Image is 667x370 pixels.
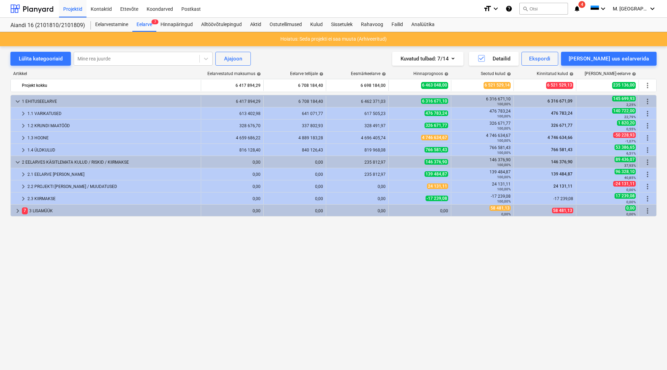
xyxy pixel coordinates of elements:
[550,147,573,152] span: 766 581,43
[648,5,657,13] i: keyboard_arrow_down
[132,18,156,32] div: Eelarve
[477,54,510,63] div: Detailid
[426,196,448,201] span: -17 239,08
[492,5,500,13] i: keyboard_arrow_down
[552,208,573,213] span: 58 481,13
[497,102,511,106] small: 100,00%
[454,182,511,191] div: 24 131,11
[454,194,511,204] div: -17 239,08
[407,18,439,32] a: Analüütika
[392,52,463,66] button: Kuvatud tulbad:7/14
[522,6,528,11] span: search
[643,81,652,90] span: Rohkem tegevusi
[329,208,386,213] div: 0,00
[568,72,574,76] span: help
[266,99,323,104] div: 6 708 184,40
[266,148,323,153] div: 840 126,43
[204,123,261,128] div: 328 676,70
[454,121,511,131] div: 326 671,77
[553,184,573,189] span: 24 131,11
[351,71,386,76] div: Eesmärkeelarve
[612,96,636,101] span: 145 699,93
[425,147,448,153] span: 766 581,43
[615,145,636,150] span: 53 386,65
[547,135,573,140] span: 4 746 634,66
[156,18,197,32] a: Hinnapäringud
[329,196,386,201] div: 0,00
[27,145,198,156] div: 1.4 ÜLDKULUD
[497,139,511,142] small: 100,00%
[19,134,27,142] span: keyboard_arrow_right
[329,135,386,140] div: 4 696 405,74
[454,145,511,155] div: 766 581,43
[497,175,511,179] small: 100,00%
[613,6,648,11] span: M. [GEOGRAPHIC_DATA]
[454,97,511,106] div: 6 316 671,10
[224,54,242,63] div: Ajajoon
[505,5,512,13] i: Abikeskus
[246,18,265,32] a: Aktid
[19,182,27,191] span: keyboard_arrow_right
[22,80,198,91] div: Projekt kokku
[612,82,636,89] span: 235 136,00
[197,18,246,32] div: Alltöövõtulepingud
[626,151,636,155] small: 6,51%
[546,82,573,89] span: 6 521 529,13
[626,200,636,204] small: 0,00%
[329,160,386,165] div: 235 812,97
[599,5,607,13] i: keyboard_arrow_down
[501,212,511,216] small: 0,00%
[483,5,492,13] i: format_size
[632,337,667,370] div: Chat Widget
[643,122,652,130] span: Rohkem tegevusi
[215,52,251,66] button: Ajajoon
[387,18,407,32] a: Failid
[14,158,22,166] span: keyboard_arrow_down
[204,99,261,104] div: 6 417 894,29
[27,120,198,131] div: 1.2 KRUNDI MAATÖÖD
[613,181,636,187] span: -24 131,11
[357,18,387,32] a: Rahavoog
[421,98,448,104] span: 6 316 671,10
[204,80,261,91] div: 6 417 894,29
[469,52,519,66] button: Detailid
[497,187,511,191] small: 100,00%
[27,181,198,192] div: 2.2 PROJEKTI [PERSON_NAME] / MUUDATUSED
[14,97,22,106] span: keyboard_arrow_down
[550,111,573,116] span: 476 783,24
[643,182,652,191] span: Rohkem tegevusi
[626,127,636,131] small: 0,55%
[643,146,652,154] span: Rohkem tegevusi
[625,205,636,211] span: 0,00
[454,157,511,167] div: 146 376,90
[318,72,323,76] span: help
[615,169,636,174] span: 96 328,10
[569,54,649,63] div: [PERSON_NAME] uus eelarverida
[19,195,27,203] span: keyboard_arrow_right
[204,148,261,153] div: 816 128,40
[329,184,386,189] div: 0,00
[626,212,636,216] small: 0,00%
[425,159,448,165] span: 146 376,90
[10,71,201,76] div: Artikkel
[631,72,636,76] span: help
[425,171,448,177] span: 139 484,87
[617,120,636,126] span: 1 820,20
[497,151,511,155] small: 100,00%
[10,52,71,66] button: Lülita kategooriaid
[329,123,386,128] div: 328 491,97
[624,164,636,167] small: 37,93%
[521,52,558,66] button: Ekspordi
[497,163,511,167] small: 100,00%
[27,132,198,143] div: 1.3 HOONE
[643,170,652,179] span: Rohkem tegevusi
[481,71,511,76] div: Seotud kulud
[643,207,652,215] span: Rohkem tegevusi
[578,1,585,8] span: 4
[643,158,652,166] span: Rohkem tegevusi
[10,22,83,29] div: Aiandi 16 (2101810/2101809)
[329,148,386,153] div: 819 968,08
